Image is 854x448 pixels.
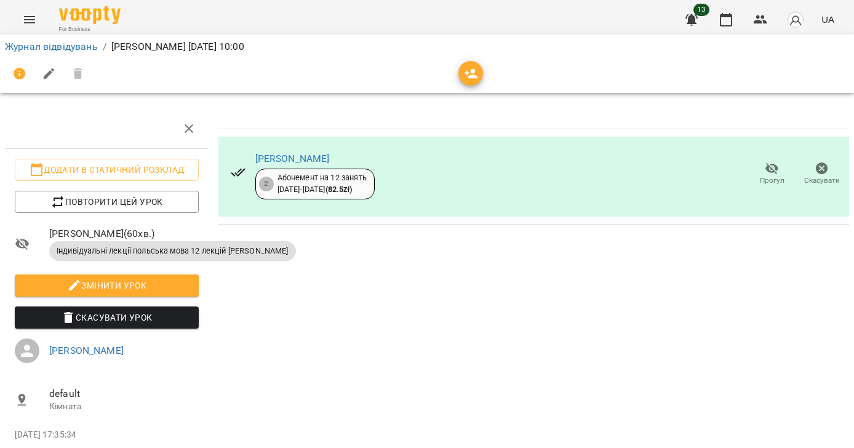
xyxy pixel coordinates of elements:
[25,162,189,177] span: Додати в статичний розклад
[111,39,244,54] p: [PERSON_NAME] [DATE] 10:00
[59,25,121,33] span: For Business
[760,175,784,186] span: Прогул
[49,226,199,241] span: [PERSON_NAME] ( 60 хв. )
[15,306,199,329] button: Скасувати Урок
[797,157,847,191] button: Скасувати
[259,177,274,191] div: 2
[15,159,199,181] button: Додати в статичний розклад
[59,6,121,24] img: Voopty Logo
[693,4,709,16] span: 13
[49,246,296,257] span: Індивідуальні лекції польська мова 12 лекцій [PERSON_NAME]
[255,153,330,164] a: [PERSON_NAME]
[15,191,199,213] button: Повторити цей урок
[49,401,199,413] p: Кімната
[804,175,840,186] span: Скасувати
[25,310,189,325] span: Скасувати Урок
[277,172,367,195] div: Абонемент на 12 занять [DATE] - [DATE]
[15,274,199,297] button: Змінити урок
[103,39,106,54] li: /
[787,11,804,28] img: avatar_s.png
[5,39,849,54] nav: breadcrumb
[15,5,44,34] button: Menu
[49,386,199,401] span: default
[816,8,839,31] button: UA
[821,13,834,26] span: UA
[747,157,797,191] button: Прогул
[15,429,199,441] p: [DATE] 17:35:34
[25,194,189,209] span: Повторити цей урок
[325,185,353,194] b: ( 82.5 zł )
[5,41,98,52] a: Журнал відвідувань
[25,278,189,293] span: Змінити урок
[49,345,124,356] a: [PERSON_NAME]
